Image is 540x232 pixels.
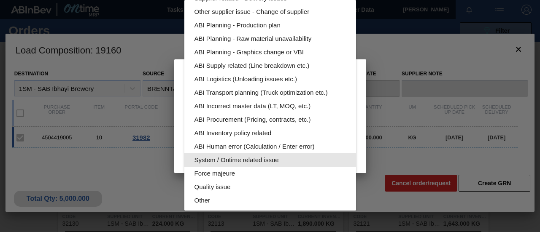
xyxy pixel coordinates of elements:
[194,86,346,99] div: ABI Transport planning (Truck optimization etc.)
[194,126,346,140] div: ABI Inventory policy related
[194,19,346,32] div: ABI Planning - Production plan
[194,194,346,207] div: Other
[194,180,346,194] div: Quality issue
[194,113,346,126] div: ABI Procurement (Pricing, contracts, etc.)
[194,59,346,72] div: ABI Supply related (Line breakdown etc.)
[194,99,346,113] div: ABI Incorrect master data (LT, MOQ, etc.)
[194,72,346,86] div: ABI Logistics (Unloading issues etc.)
[194,32,346,45] div: ABI Planning - Raw material unavailability
[194,45,346,59] div: ABI Planning - Graphics change or VBI
[194,5,346,19] div: Other supplier issue - Change of supplier
[194,153,346,167] div: System / Ontime related issue
[194,167,346,180] div: Force majeure
[194,140,346,153] div: ABI Human error (Calculation / Enter error)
